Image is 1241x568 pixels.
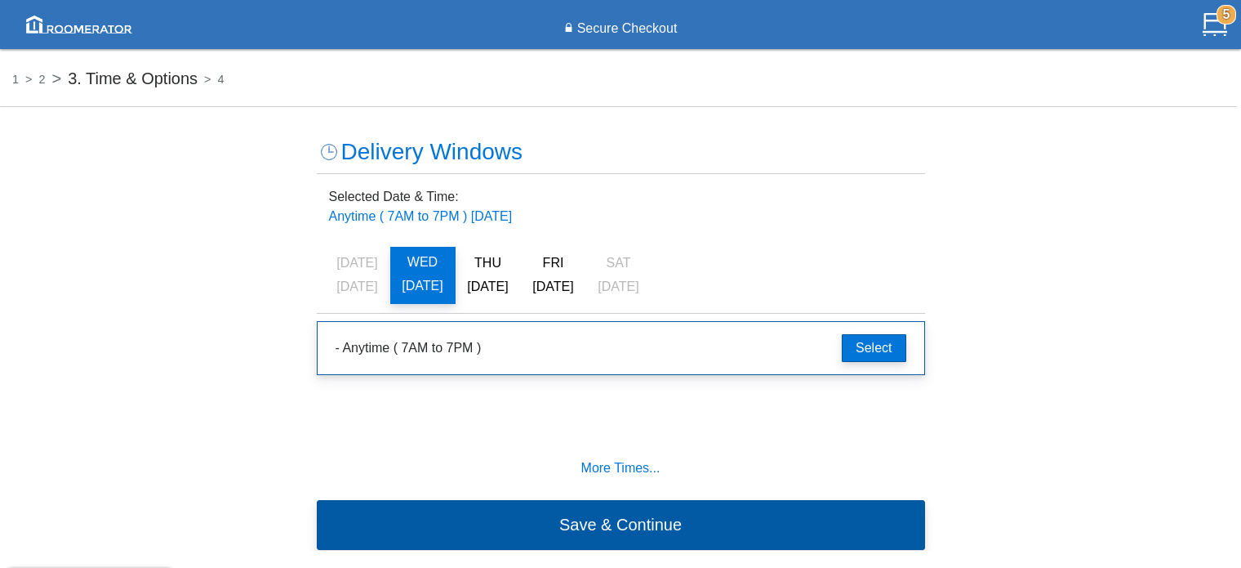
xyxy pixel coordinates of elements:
[467,280,508,293] span: [DATE]
[586,248,652,305] button: SAT[DATE]
[598,280,638,293] span: [DATE]
[20,10,138,39] img: roomerator-logo.png
[317,140,874,167] h3: Delivery Windows
[1217,5,1236,25] strong: 5
[325,248,390,305] button: [DATE][DATE]
[1203,12,1227,37] img: Cart.svg
[19,69,45,87] h5: 2
[398,255,447,270] h6: WED
[529,256,578,271] h6: FRI
[198,69,224,87] h5: 4
[456,248,521,305] button: THU[DATE]
[12,69,19,87] h5: 1
[329,207,913,226] div: Anytime ( 7AM to 7PM ) [DATE]
[573,19,678,38] label: Secure Checkout
[390,247,456,304] button: WED[DATE]
[336,280,377,293] span: [DATE]
[464,256,513,271] h6: THU
[45,69,198,87] h5: 3. Time & Options
[564,23,573,35] img: Lock
[329,461,913,476] h6: More Times...
[842,334,905,362] button: Select
[336,338,482,358] label: - Anytime ( 7AM to 7PM )
[317,174,925,239] div: Selected Date & Time:
[521,248,586,305] button: FRI[DATE]
[333,256,382,271] h6: [DATE]
[594,256,643,271] h6: SAT
[402,279,443,293] span: [DATE]
[532,280,573,293] span: [DATE]
[317,500,925,549] button: Save & Continue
